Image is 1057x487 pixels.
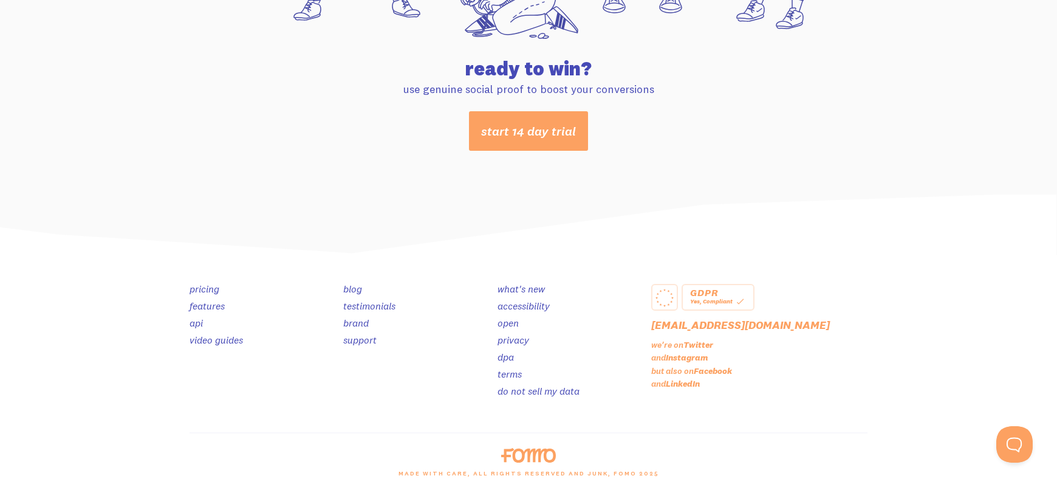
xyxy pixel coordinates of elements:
a: features [190,300,225,312]
img: fomo-logo-orange-8ab935bcb42dfda78e33409a85f7af36b90c658097e6bb5368b87284a318b3da.svg [501,448,555,463]
h2: ready to win? [197,59,860,78]
iframe: Help Scout Beacon - Open [996,426,1033,463]
a: do not sell my data [498,385,580,397]
a: brand [343,317,369,329]
a: open [498,317,519,329]
p: and [651,378,867,389]
a: pricing [190,283,219,295]
a: Facebook [694,365,732,376]
a: dpa [498,351,514,363]
p: but also on [651,365,867,376]
a: what's new [498,283,545,295]
a: LinkedIn [666,378,700,389]
a: [EMAIL_ADDRESS][DOMAIN_NAME] [651,318,830,332]
a: accessibility [498,300,550,312]
a: privacy [498,334,529,346]
a: support [343,334,377,346]
a: terms [498,368,522,380]
a: Instagram [666,352,708,363]
a: video guides [190,334,243,346]
p: we're on [651,339,867,350]
a: GDPR Yes, Compliant [682,284,754,311]
a: api [190,317,203,329]
p: and [651,352,867,363]
a: start 14 day trial [469,111,588,151]
a: testimonials [343,300,395,312]
div: GDPR [690,289,746,296]
a: Twitter [683,339,713,350]
div: Yes, Compliant [690,296,746,307]
p: use genuine social proof to boost your conversions [197,82,860,96]
a: blog [343,283,362,295]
